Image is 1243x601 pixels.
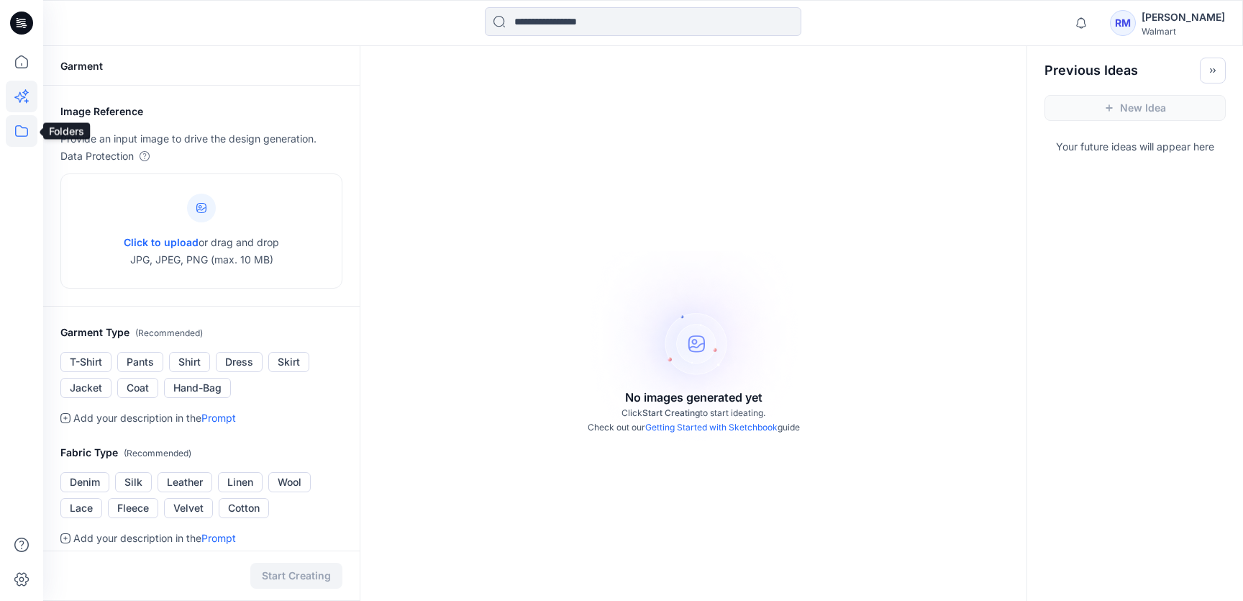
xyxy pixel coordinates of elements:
button: Velvet [164,498,213,518]
p: Data Protection [60,148,134,165]
p: Add your description in the [73,410,236,427]
button: Pants [117,352,163,372]
button: Denim [60,472,109,492]
h2: Fabric Type [60,444,342,462]
p: Add your description in the [73,530,236,547]
span: Click to upload [124,236,199,248]
button: Silk [115,472,152,492]
button: Leather [158,472,212,492]
h2: Image Reference [60,103,342,120]
a: Getting Started with Sketchbook [645,422,778,433]
a: Prompt [201,412,236,424]
p: No images generated yet [625,389,762,406]
span: ( Recommended ) [124,448,191,458]
button: Jacket [60,378,111,398]
span: Start Creating [642,407,700,418]
div: RM [1110,10,1136,36]
button: Hand-Bag [164,378,231,398]
button: Lace [60,498,102,518]
p: or drag and drop JPG, JPEG, PNG (max. 10 MB) [124,234,279,268]
p: Your future ideas will appear here [1027,132,1243,155]
button: Fleece [108,498,158,518]
button: Cotton [219,498,269,518]
button: Dress [216,352,263,372]
h2: Previous Ideas [1044,62,1138,79]
button: Toggle idea bar [1200,58,1226,83]
a: Prompt [201,532,236,544]
div: Walmart [1142,26,1225,37]
button: Shirt [169,352,210,372]
h2: Garment Type [60,324,342,342]
button: T-Shirt [60,352,111,372]
p: Provide an input image to drive the design generation. [60,130,342,148]
button: Coat [117,378,158,398]
p: Click to start ideating. Check out our guide [588,406,800,435]
button: Linen [218,472,263,492]
span: ( Recommended ) [135,327,203,338]
button: Wool [268,472,311,492]
div: [PERSON_NAME] [1142,9,1225,26]
button: Skirt [268,352,309,372]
